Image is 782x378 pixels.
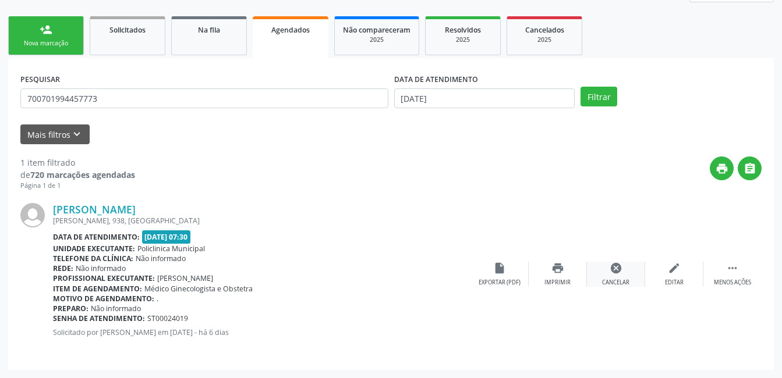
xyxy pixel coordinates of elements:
[20,181,135,191] div: Página 1 de 1
[544,279,571,287] div: Imprimir
[434,35,492,44] div: 2025
[20,70,60,88] label: PESQUISAR
[70,128,83,141] i: keyboard_arrow_down
[53,254,133,263] b: Telefone da clínica:
[738,156,762,180] button: 
[144,284,253,294] span: Médico Ginecologista e Obstetra
[157,273,213,283] span: [PERSON_NAME]
[142,230,191,244] span: [DATE] 07:30
[710,156,734,180] button: print
[525,25,564,35] span: Cancelados
[20,203,45,227] img: img
[20,88,388,108] input: Nome, CNS
[53,284,142,294] b: Item de agendamento:
[53,327,470,337] p: Solicitado por [PERSON_NAME] em [DATE] - há 6 dias
[665,279,684,287] div: Editar
[20,169,135,181] div: de
[726,262,739,274] i: 
[109,25,146,35] span: Solicitados
[271,25,310,35] span: Agendados
[136,254,186,263] span: Não informado
[53,294,154,304] b: Motivo de agendamento:
[198,25,220,35] span: Na fila
[744,162,756,175] i: 
[40,23,52,36] div: person_add
[137,244,205,254] span: Policlinica Municipal
[445,25,481,35] span: Resolvidos
[53,216,470,226] div: [PERSON_NAME], 938, [GEOGRAPHIC_DATA]
[20,124,90,145] button: Mais filtroskeyboard_arrow_down
[551,262,564,274] i: print
[91,304,141,313] span: Não informado
[53,304,89,313] b: Preparo:
[343,35,411,44] div: 2025
[76,263,126,273] span: Não informado
[714,279,751,287] div: Menos ações
[53,263,73,273] b: Rede:
[610,262,622,274] i: cancel
[53,273,155,283] b: Profissional executante:
[17,39,75,48] div: Nova marcação
[479,279,521,287] div: Exportar (PDF)
[53,313,145,323] b: Senha de atendimento:
[53,203,136,216] a: [PERSON_NAME]
[20,156,135,169] div: 1 item filtrado
[668,262,681,274] i: edit
[30,169,135,180] strong: 720 marcações agendadas
[716,162,728,175] i: print
[602,279,629,287] div: Cancelar
[493,262,506,274] i: insert_drive_file
[147,313,188,323] span: ST00024019
[53,244,135,254] b: Unidade executante:
[581,87,617,106] button: Filtrar
[343,25,411,35] span: Não compareceram
[394,70,478,88] label: DATA DE ATENDIMENTO
[53,232,140,242] b: Data de atendimento:
[157,294,158,304] span: .
[515,35,574,44] div: 2025
[394,88,575,108] input: Selecione um intervalo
